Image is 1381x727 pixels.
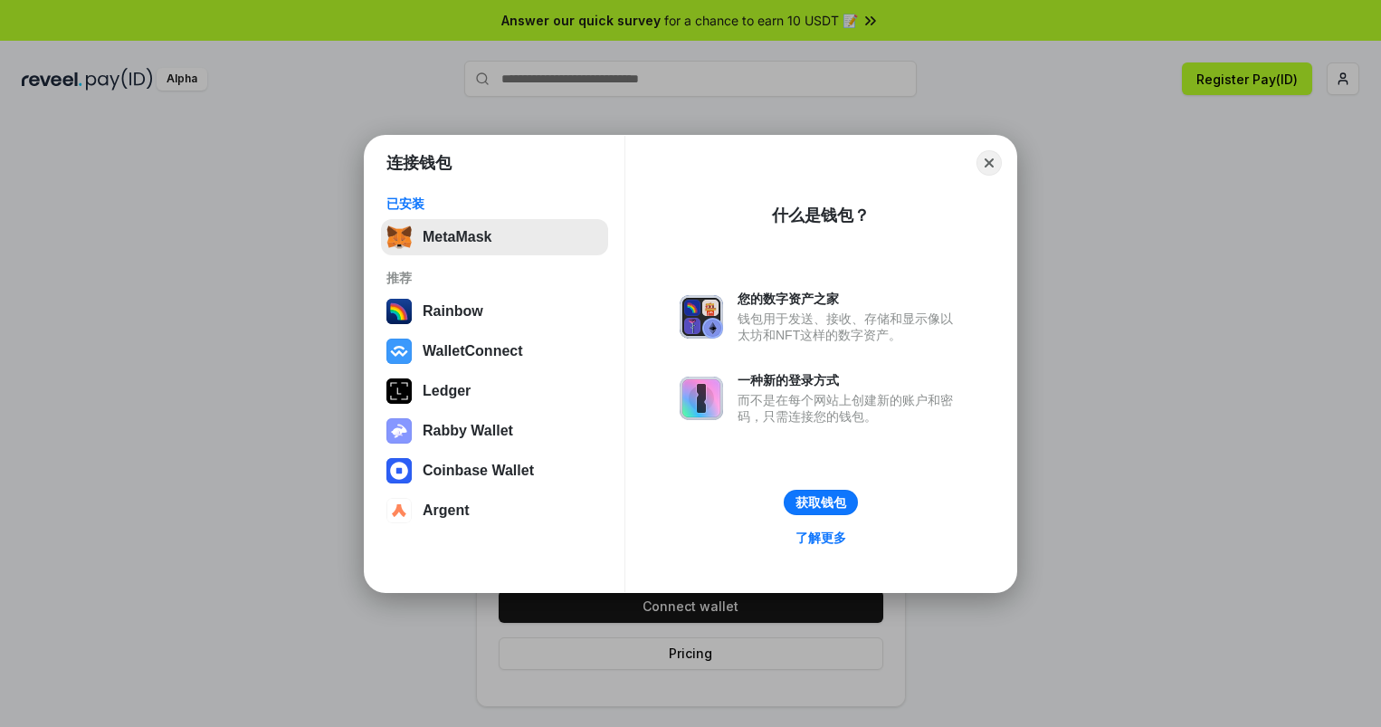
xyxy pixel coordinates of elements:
button: MetaMask [381,219,608,255]
img: svg+xml,%3Csvg%20fill%3D%22none%22%20height%3D%2233%22%20viewBox%3D%220%200%2035%2033%22%20width%... [386,225,412,250]
img: svg+xml,%3Csvg%20xmlns%3D%22http%3A%2F%2Fwww.w3.org%2F2000%2Fsvg%22%20width%3D%2228%22%20height%3... [386,378,412,404]
h1: 连接钱包 [386,152,452,174]
div: Ledger [423,383,471,399]
button: Rabby Wallet [381,413,608,449]
button: WalletConnect [381,333,608,369]
button: Close [976,150,1002,176]
div: 一种新的登录方式 [738,372,962,388]
div: Coinbase Wallet [423,463,534,479]
button: Ledger [381,373,608,409]
img: svg+xml,%3Csvg%20width%3D%22120%22%20height%3D%22120%22%20viewBox%3D%220%200%20120%20120%22%20fil... [386,299,412,324]
div: Argent [423,502,470,519]
button: 获取钱包 [784,490,858,515]
img: svg+xml,%3Csvg%20width%3D%2228%22%20height%3D%2228%22%20viewBox%3D%220%200%2028%2028%22%20fill%3D... [386,498,412,523]
img: svg+xml,%3Csvg%20width%3D%2228%22%20height%3D%2228%22%20viewBox%3D%220%200%2028%2028%22%20fill%3D... [386,458,412,483]
div: 而不是在每个网站上创建新的账户和密码，只需连接您的钱包。 [738,392,962,425]
div: WalletConnect [423,343,523,359]
div: 了解更多 [795,530,846,546]
a: 了解更多 [785,526,857,550]
img: svg+xml,%3Csvg%20xmlns%3D%22http%3A%2F%2Fwww.w3.org%2F2000%2Fsvg%22%20fill%3D%22none%22%20viewBox... [386,418,412,444]
div: Rainbow [423,303,483,320]
button: Argent [381,493,608,529]
button: Coinbase Wallet [381,453,608,489]
div: 您的数字资产之家 [738,291,962,307]
img: svg+xml,%3Csvg%20xmlns%3D%22http%3A%2F%2Fwww.w3.org%2F2000%2Fsvg%22%20fill%3D%22none%22%20viewBox... [680,377,723,420]
div: 推荐 [386,270,603,286]
div: MetaMask [423,229,491,245]
button: Rainbow [381,293,608,330]
div: 什么是钱包？ [772,205,870,226]
img: svg+xml,%3Csvg%20width%3D%2228%22%20height%3D%2228%22%20viewBox%3D%220%200%2028%2028%22%20fill%3D... [386,339,412,364]
div: 钱包用于发送、接收、存储和显示像以太坊和NFT这样的数字资产。 [738,311,962,343]
div: 已安装 [386,196,603,212]
div: Rabby Wallet [423,423,513,439]
img: svg+xml,%3Csvg%20xmlns%3D%22http%3A%2F%2Fwww.w3.org%2F2000%2Fsvg%22%20fill%3D%22none%22%20viewBox... [680,295,723,339]
div: 获取钱包 [795,494,846,511]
